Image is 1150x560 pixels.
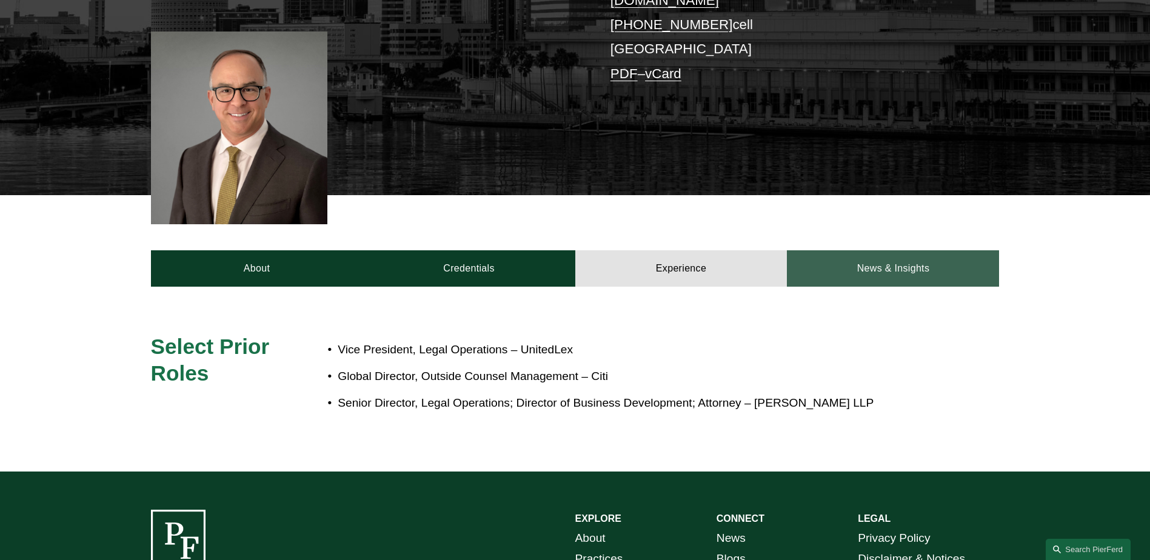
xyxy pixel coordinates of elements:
[717,513,764,524] strong: CONNECT
[575,528,606,549] a: About
[1046,539,1131,560] a: Search this site
[575,513,621,524] strong: EXPLORE
[338,366,893,387] p: Global Director, Outside Counsel Management – Citi
[151,250,363,287] a: About
[610,17,733,32] a: [PHONE_NUMBER]
[645,66,681,81] a: vCard
[363,250,575,287] a: Credentials
[610,66,638,81] a: PDF
[858,528,930,549] a: Privacy Policy
[338,339,893,361] p: Vice President, Legal Operations – UnitedLex
[338,393,893,414] p: Senior Director, Legal Operations; Director of Business Development; Attorney – [PERSON_NAME] LLP
[717,528,746,549] a: News
[787,250,999,287] a: News & Insights
[151,335,275,385] span: Select Prior Roles
[858,513,891,524] strong: LEGAL
[575,250,787,287] a: Experience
